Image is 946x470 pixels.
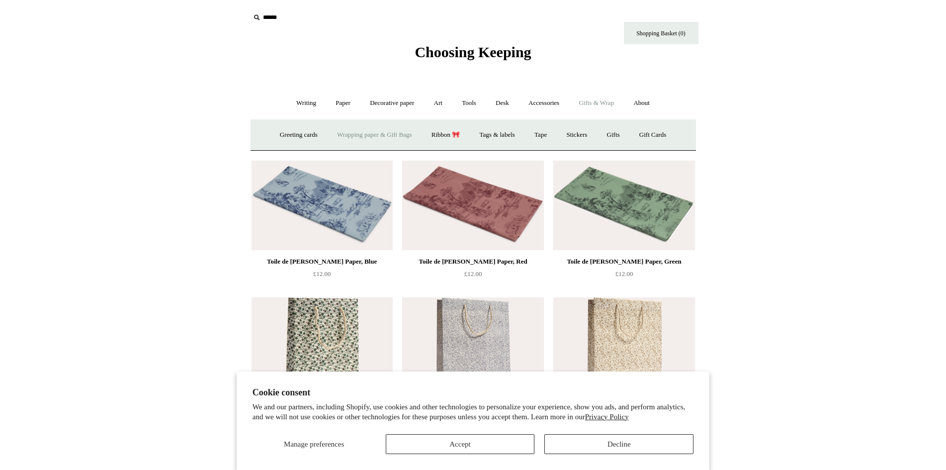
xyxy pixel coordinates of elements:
[556,256,692,268] div: Toile de [PERSON_NAME] Paper, Green
[471,122,524,148] a: Tags & labels
[624,90,659,116] a: About
[253,387,694,398] h2: Cookie consent
[402,161,543,250] img: Toile de Jouy Tissue Paper, Red
[252,297,393,387] img: Small Italian Decorative Gift Bag, Remondini Green Posy
[253,402,694,422] p: We and our partners, including Shopify, use cookies and other technologies to personalize your ex...
[630,122,676,148] a: Gift Cards
[402,161,543,250] a: Toile de Jouy Tissue Paper, Red Toile de Jouy Tissue Paper, Red
[287,90,325,116] a: Writing
[557,122,596,148] a: Stickers
[328,122,421,148] a: Wrapping paper & Gift Bags
[464,270,482,278] span: £12.00
[544,434,693,454] button: Decline
[402,256,543,296] a: Toile de [PERSON_NAME] Paper, Red £12.00
[284,440,344,448] span: Manage preferences
[525,122,556,148] a: Tape
[415,44,531,60] span: Choosing Keeping
[361,90,423,116] a: Decorative paper
[553,297,694,387] img: Italian Decorative Gift Bag, Gold Brocade
[271,122,327,148] a: Greeting cards
[553,161,694,250] img: Toile de Jouy Tissue Paper, Green
[405,256,541,268] div: Toile de [PERSON_NAME] Paper, Red
[253,434,376,454] button: Manage preferences
[252,256,393,296] a: Toile de [PERSON_NAME] Paper, Blue £12.00
[570,90,623,116] a: Gifts & Wrap
[624,22,698,44] a: Shopping Basket (0)
[453,90,485,116] a: Tools
[519,90,568,116] a: Accessories
[313,270,331,278] span: £12.00
[386,434,535,454] button: Accept
[585,413,629,421] a: Privacy Policy
[254,256,390,268] div: Toile de [PERSON_NAME] Paper, Blue
[252,161,393,250] a: Toile de Jouy Tissue Paper, Blue Toile de Jouy Tissue Paper, Blue
[553,161,694,250] a: Toile de Jouy Tissue Paper, Green Toile de Jouy Tissue Paper, Green
[327,90,359,116] a: Paper
[615,270,633,278] span: £12.00
[425,90,451,116] a: Art
[553,256,694,296] a: Toile de [PERSON_NAME] Paper, Green £12.00
[252,297,393,387] a: Small Italian Decorative Gift Bag, Remondini Green Posy Small Italian Decorative Gift Bag, Remond...
[598,122,629,148] a: Gifts
[402,297,543,387] img: Italian Decorative Gift Bag, Blue Floral
[415,52,531,59] a: Choosing Keeping
[553,297,694,387] a: Italian Decorative Gift Bag, Gold Brocade Italian Decorative Gift Bag, Gold Brocade
[423,122,469,148] a: Ribbon 🎀
[487,90,518,116] a: Desk
[252,161,393,250] img: Toile de Jouy Tissue Paper, Blue
[402,297,543,387] a: Italian Decorative Gift Bag, Blue Floral Italian Decorative Gift Bag, Blue Floral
